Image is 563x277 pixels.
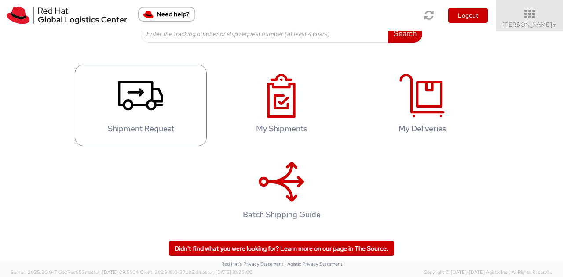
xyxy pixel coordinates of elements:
[356,65,488,147] a: My Deliveries
[502,21,557,29] span: [PERSON_NAME]
[225,124,338,133] h4: My Shipments
[84,124,197,133] h4: Shipment Request
[169,241,394,256] a: Didn't find what you were looking for? Learn more on our page in The Source.
[140,269,252,275] span: Client: 2025.18.0-37e85b1
[75,65,207,147] a: Shipment Request
[552,22,557,29] span: ▼
[138,7,195,22] button: Need help?
[366,124,479,133] h4: My Deliveries
[424,269,552,276] span: Copyright © [DATE]-[DATE] Agistix Inc., All Rights Reserved
[221,261,283,267] a: Red Hat's Privacy Statement
[448,8,488,23] button: Logout
[216,65,347,147] a: My Shipments
[388,25,422,43] button: Search
[225,210,338,219] h4: Batch Shipping Guide
[85,269,139,275] span: master, [DATE] 09:51:04
[11,269,139,275] span: Server: 2025.20.0-710e05ee653
[285,261,342,267] a: | Agistix Privacy Statement
[216,151,347,233] a: Batch Shipping Guide
[7,7,127,24] img: rh-logistics-00dfa346123c4ec078e1.svg
[141,25,388,43] input: Enter the tracking number or ship request number (at least 4 chars)
[198,269,252,275] span: master, [DATE] 10:25:00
